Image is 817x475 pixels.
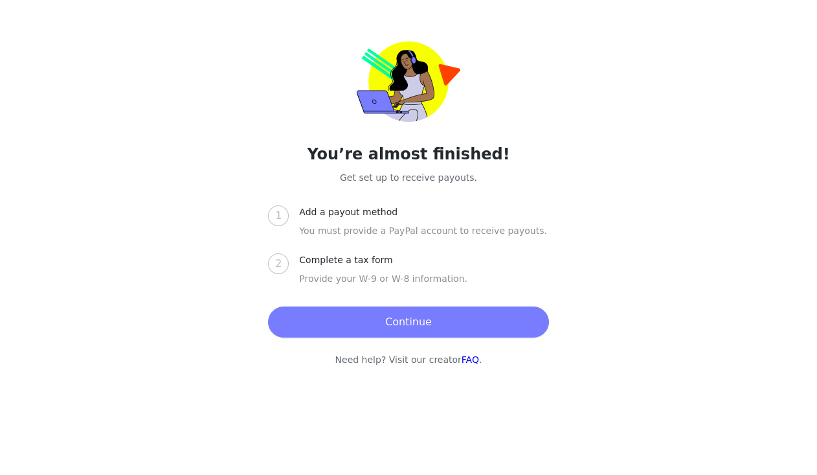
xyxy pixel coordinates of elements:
[275,209,282,222] span: 1
[268,307,548,338] button: Continue
[299,272,548,301] div: Provide your W-9 or W-8 information.
[275,257,282,270] span: 2
[357,41,460,122] img: trolley-payout-onboarding.png
[299,253,403,267] div: Complete a tax form
[299,205,408,219] div: Add a payout method
[198,143,619,166] h2: You’re almost finished!
[462,354,479,365] a: FAQ
[198,353,619,367] p: Need help? Visit our creator .
[198,171,619,185] p: Get set up to receive payouts.
[299,224,548,253] div: You must provide a PayPal account to receive payouts.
